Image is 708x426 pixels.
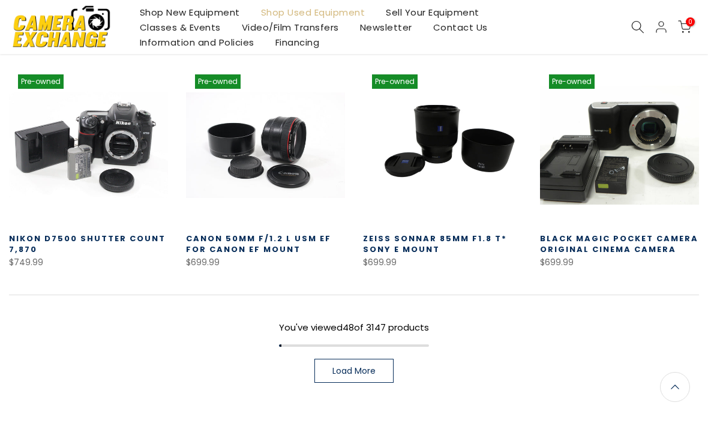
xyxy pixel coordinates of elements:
[129,35,265,50] a: Information and Policies
[9,255,168,270] div: $749.99
[186,233,331,255] a: Canon 50mm f/1.2 L USM EF for Canon EF Mount
[422,20,498,35] a: Contact Us
[129,20,231,35] a: Classes & Events
[363,255,522,270] div: $699.99
[686,17,695,26] span: 0
[343,321,354,334] span: 48
[265,35,330,50] a: Financing
[660,372,690,402] a: Back to the top
[540,233,698,255] a: Black Magic Pocket Camera Original Cinema Camera
[231,20,349,35] a: Video/Film Transfers
[250,5,376,20] a: Shop Used Equipment
[332,367,376,375] span: Load More
[129,5,250,20] a: Shop New Equipment
[363,233,507,255] a: Zeiss Sonnar 85mm f1.8 T* Sony E Mount
[540,255,699,270] div: $699.99
[279,321,429,334] span: You've viewed of 3147 products
[678,20,691,34] a: 0
[376,5,490,20] a: Sell Your Equipment
[314,359,394,383] a: Load More
[186,255,345,270] div: $699.99
[349,20,422,35] a: Newsletter
[9,233,166,255] a: Nikon D7500 Shutter Count 7,870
